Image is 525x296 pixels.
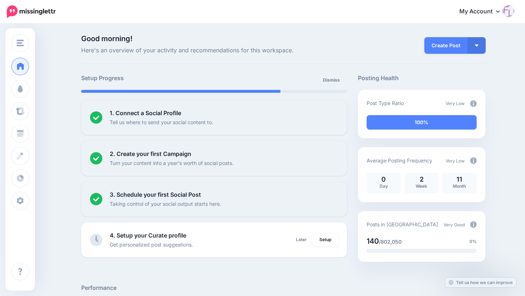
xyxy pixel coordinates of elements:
span: 0% [469,238,477,245]
a: Dismiss [319,74,344,87]
b: 4. Setup your Curate profile [110,232,186,239]
p: Turn your content into a year's worth of social posts. [110,159,233,167]
img: menu.png [17,40,24,46]
h5: Posting Health [358,74,485,83]
span: Week [416,183,427,189]
span: Very Low [446,158,465,164]
img: checked-circle.png [90,111,102,124]
b: 1. Connect a Social Profile [110,109,181,117]
p: Tell us where to send your social content to. [110,118,213,126]
span: Here's an overview of your activity and recommendations for this workspace. [81,46,347,55]
img: checked-circle.png [90,152,102,165]
img: clock-grey.png [90,234,102,246]
div: 100% of your posts in the last 30 days have been from Drip Campaigns [367,115,477,130]
img: checked-circle.png [90,193,102,205]
p: 2 [408,176,435,183]
span: /802,050 [379,239,402,245]
p: Posts in [GEOGRAPHIC_DATA] [367,220,438,228]
span: 140 [367,237,379,245]
span: Very Low [446,101,465,106]
a: Create Post [424,37,468,54]
p: Taking control of your social output starts here. [110,200,221,208]
span: Month [453,183,466,189]
img: info-circle-grey.png [470,100,477,107]
p: Post Type Ratio [367,99,404,107]
a: My Account [452,3,514,21]
img: arrow-down-white.png [475,44,478,47]
h5: Performance [81,283,485,292]
p: 0 [370,176,397,183]
img: info-circle-grey.png [470,157,477,164]
span: Good morning! [81,34,132,43]
span: Day [380,183,388,189]
p: Average Posting Frequency [367,156,432,165]
p: 11 [446,176,473,183]
span: Very Good [443,222,465,227]
a: Later [292,233,311,246]
img: Missinglettr [7,5,56,18]
p: Get personalized post suggestions. [110,240,193,249]
b: 2. Create your first Campaign [110,150,191,157]
a: Tell us how we can improve [445,278,516,287]
h5: Setup Progress [81,74,214,83]
b: 3. Schedule your first Social Post [110,191,201,198]
img: info-circle-grey.png [470,221,477,228]
a: Setup [312,233,338,246]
